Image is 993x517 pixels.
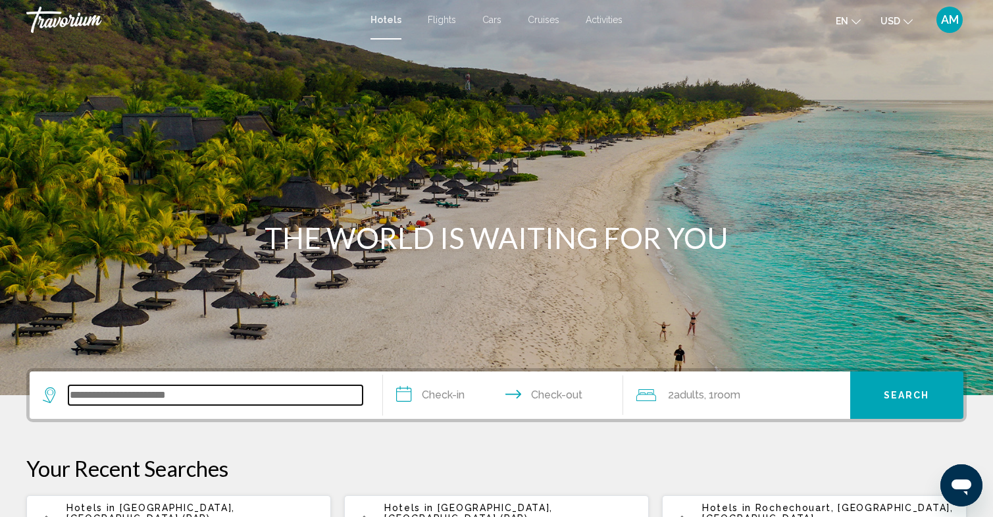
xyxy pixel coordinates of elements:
a: Activities [586,14,623,25]
span: , 1 [704,386,740,404]
button: Change currency [880,11,913,30]
span: AM [941,13,959,26]
span: Hotels in [384,503,434,513]
button: Search [850,371,963,419]
span: Room [714,389,740,401]
span: Adults [674,389,704,401]
button: Change language [836,11,861,30]
span: Hotels in [702,503,751,513]
span: USD [880,16,900,26]
a: Travorium [26,7,357,33]
a: Hotels [370,14,401,25]
button: Check in and out dates [383,371,623,419]
button: Travelers: 2 adults, 0 children [623,371,850,419]
p: Your Recent Searches [26,455,967,481]
iframe: Кнопка запуска окна обмена сообщениями [940,464,982,506]
button: User Menu [932,6,967,34]
span: en [836,16,848,26]
span: 2 [668,386,704,404]
a: Cruises [528,14,559,25]
h1: THE WORLD IS WAITING FOR YOU [250,221,744,255]
div: Search widget [30,371,963,419]
span: Search [884,391,930,401]
span: Hotels in [66,503,116,513]
a: Cars [482,14,501,25]
a: Flights [428,14,456,25]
